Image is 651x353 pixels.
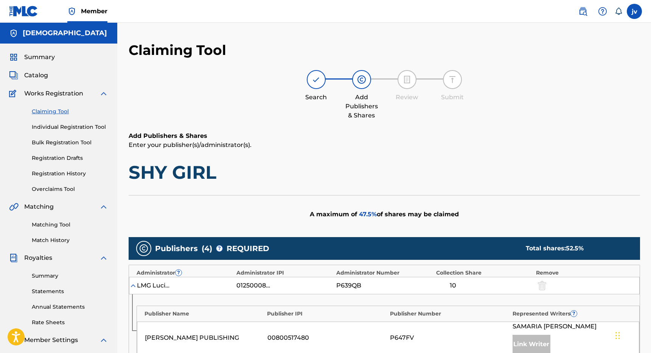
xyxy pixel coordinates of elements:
[615,324,620,347] div: Drag
[357,75,366,84] img: step indicator icon for Add Publishers & Shares
[312,75,321,84] img: step indicator icon for Search
[571,311,577,317] span: ?
[9,6,38,17] img: MLC Logo
[81,7,107,16] span: Member
[267,310,386,318] div: Publisher IPI
[32,108,108,116] a: Claiming Tool
[99,89,108,98] img: expand
[390,310,509,318] div: Publisher Number
[129,42,226,59] h2: Claiming Tool
[513,310,632,318] div: Represented Writers
[236,269,332,277] div: Administrator IPI
[24,253,52,262] span: Royalties
[630,230,651,295] iframe: Resource Center
[137,269,233,277] div: Administrator
[9,202,19,211] img: Matching
[388,93,426,102] div: Review
[155,243,198,254] span: Publishers
[32,221,108,229] a: Matching Tool
[32,287,108,295] a: Statements
[129,282,137,289] img: expand-cell-toggle
[216,245,222,251] span: ?
[267,333,386,342] div: 00800517480
[9,71,48,80] a: CatalogCatalog
[297,93,335,102] div: Search
[99,336,108,345] img: expand
[32,319,108,326] a: Rate Sheets
[67,7,76,16] img: Top Rightsholder
[433,93,471,102] div: Submit
[598,7,607,16] img: help
[526,244,625,253] div: Total shares:
[336,269,432,277] div: Administrator Number
[566,245,584,252] span: 52.5 %
[32,272,108,280] a: Summary
[129,131,640,141] h6: Add Publishers & Shares
[9,71,18,80] img: Catalog
[32,185,108,193] a: Overclaims Tool
[129,195,640,233] div: A maximum of of shares may be claimed
[24,71,48,80] span: Catalog
[129,161,640,184] h1: SHY GIRL
[32,303,108,311] a: Annual Statements
[227,243,269,254] span: REQUIRED
[578,7,587,16] img: search
[176,270,182,276] span: ?
[359,211,377,218] span: 47.5 %
[9,53,55,62] a: SummarySummary
[145,333,264,342] div: [PERSON_NAME] PUBLISHING
[402,75,412,84] img: step indicator icon for Review
[9,29,18,38] img: Accounts
[627,4,642,19] div: User Menu
[448,75,457,84] img: step indicator icon for Submit
[32,139,108,147] a: Bulk Registration Tool
[32,154,108,162] a: Registration Drafts
[9,253,18,262] img: Royalties
[615,8,622,15] div: Notifications
[595,4,610,19] div: Help
[32,170,108,178] a: Registration History
[139,244,148,253] img: publishers
[24,89,83,98] span: Works Registration
[613,317,651,353] iframe: Chat Widget
[24,202,54,211] span: Matching
[9,89,19,98] img: Works Registration
[9,53,18,62] img: Summary
[24,336,78,345] span: Member Settings
[99,202,108,211] img: expand
[513,322,597,331] span: SAMARIA [PERSON_NAME]
[343,93,381,120] div: Add Publishers & Shares
[390,333,509,342] div: P647FV
[23,29,107,37] h5: VAIYEH
[144,310,264,318] div: Publisher Name
[129,141,640,150] p: Enter your publisher(s)/administrator(s).
[99,253,108,262] img: expand
[32,123,108,131] a: Individual Registration Tool
[575,4,590,19] a: Public Search
[436,269,532,277] div: Collection Share
[202,243,212,254] span: ( 4 )
[536,269,632,277] div: Remove
[32,236,108,244] a: Match History
[24,53,55,62] span: Summary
